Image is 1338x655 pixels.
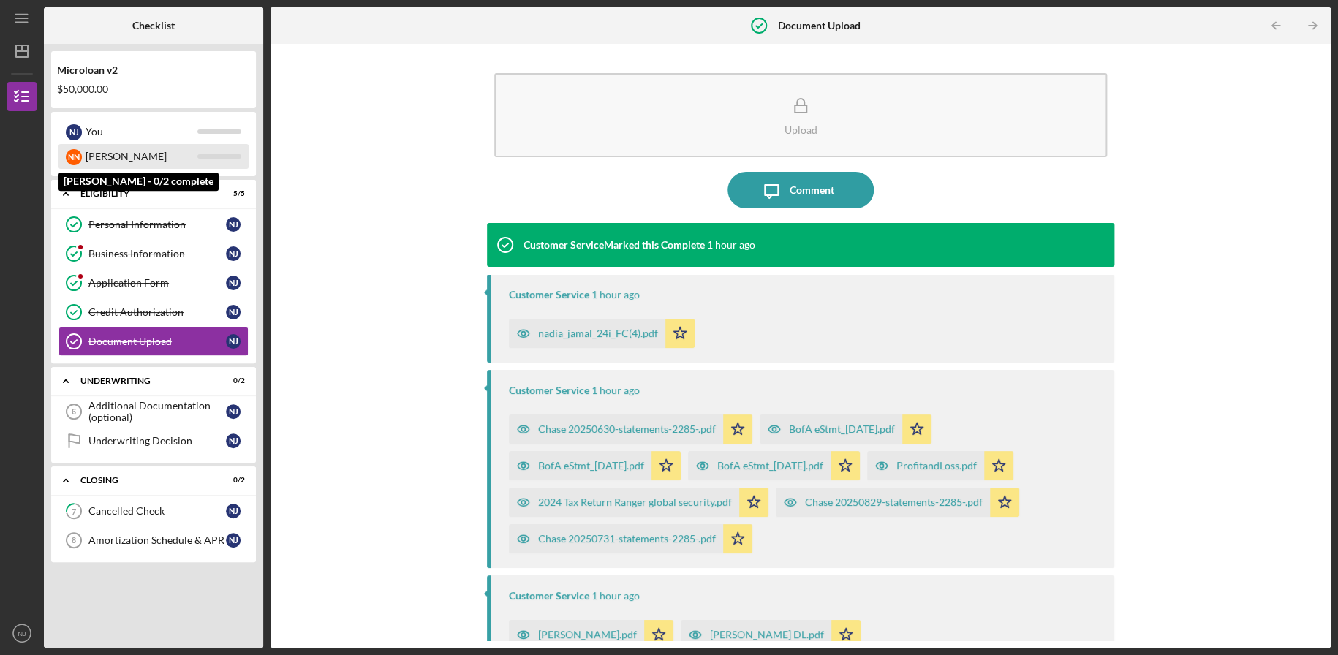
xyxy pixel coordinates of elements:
[72,507,77,516] tspan: 7
[538,327,658,339] div: nadia_jamal_24i_FC(4).pdf
[226,246,241,261] div: N J
[867,451,1013,480] button: ProfitandLoss.pdf
[226,217,241,232] div: N J
[785,124,817,135] div: Upload
[57,64,250,76] div: Microloan v2
[710,629,824,640] div: [PERSON_NAME] DL.pdf
[58,426,249,455] a: Underwriting DecisionNJ
[58,268,249,298] a: Application FormNJ
[760,414,931,444] button: BofA eStmt_[DATE].pdf
[509,620,673,649] button: [PERSON_NAME].pdf
[509,289,589,300] div: Customer Service
[88,336,226,347] div: Document Upload
[219,189,245,198] div: 5 / 5
[88,534,226,546] div: Amortization Schedule & APR
[58,327,249,356] a: Document UploadNJ
[58,526,249,555] a: 8Amortization Schedule & APRNJ
[226,533,241,548] div: N J
[7,618,37,648] button: NJ
[66,149,82,165] div: N N
[509,590,589,602] div: Customer Service
[58,397,249,426] a: 6Additional Documentation (optional)NJ
[509,488,768,517] button: 2024 Tax Return Ranger global security.pdf
[538,496,732,508] div: 2024 Tax Return Ranger global security.pdf
[80,189,208,198] div: Eligibility
[789,423,895,435] div: BofA eStmt_[DATE].pdf
[509,524,752,553] button: Chase 20250731-statements-2285-.pdf
[591,590,640,602] time: 2025-09-29 19:12
[88,400,226,423] div: Additional Documentation (optional)
[226,433,241,448] div: N J
[509,385,589,396] div: Customer Service
[509,451,681,480] button: BofA eStmt_[DATE].pdf
[524,239,705,251] div: Customer Service Marked this Complete
[88,435,226,447] div: Underwriting Decision
[509,319,695,348] button: nadia_jamal_24i_FC(4).pdf
[591,385,640,396] time: 2025-09-29 19:13
[86,119,197,144] div: You
[538,423,716,435] div: Chase 20250630-statements-2285-.pdf
[591,289,640,300] time: 2025-09-29 19:14
[776,488,1019,517] button: Chase 20250829-statements-2285-.pdf
[58,298,249,327] a: Credit AuthorizationNJ
[688,451,860,480] button: BofA eStmt_[DATE].pdf
[88,277,226,289] div: Application Form
[18,629,26,637] text: NJ
[57,83,250,95] div: $50,000.00
[226,276,241,290] div: N J
[72,536,76,545] tspan: 8
[66,124,82,140] div: N J
[538,629,637,640] div: [PERSON_NAME].pdf
[538,460,644,472] div: BofA eStmt_[DATE].pdf
[80,376,208,385] div: Underwriting
[226,404,241,419] div: N J
[219,476,245,485] div: 0 / 2
[88,219,226,230] div: Personal Information
[727,172,874,208] button: Comment
[88,505,226,517] div: Cancelled Check
[132,20,175,31] b: Checklist
[226,504,241,518] div: N J
[58,496,249,526] a: 7Cancelled CheckNJ
[790,172,834,208] div: Comment
[219,376,245,385] div: 0 / 2
[88,248,226,260] div: Business Information
[72,407,76,416] tspan: 6
[896,460,977,472] div: ProfitandLoss.pdf
[88,306,226,318] div: Credit Authorization
[86,144,197,169] div: [PERSON_NAME]
[777,20,860,31] b: Document Upload
[707,239,755,251] time: 2025-09-29 19:24
[226,305,241,319] div: N J
[717,460,823,472] div: BofA eStmt_[DATE].pdf
[58,239,249,268] a: Business InformationNJ
[226,334,241,349] div: N J
[80,476,208,485] div: Closing
[681,620,861,649] button: [PERSON_NAME] DL.pdf
[805,496,983,508] div: Chase 20250829-statements-2285-.pdf
[58,210,249,239] a: Personal InformationNJ
[509,414,752,444] button: Chase 20250630-statements-2285-.pdf
[538,533,716,545] div: Chase 20250731-statements-2285-.pdf
[494,73,1107,157] button: Upload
